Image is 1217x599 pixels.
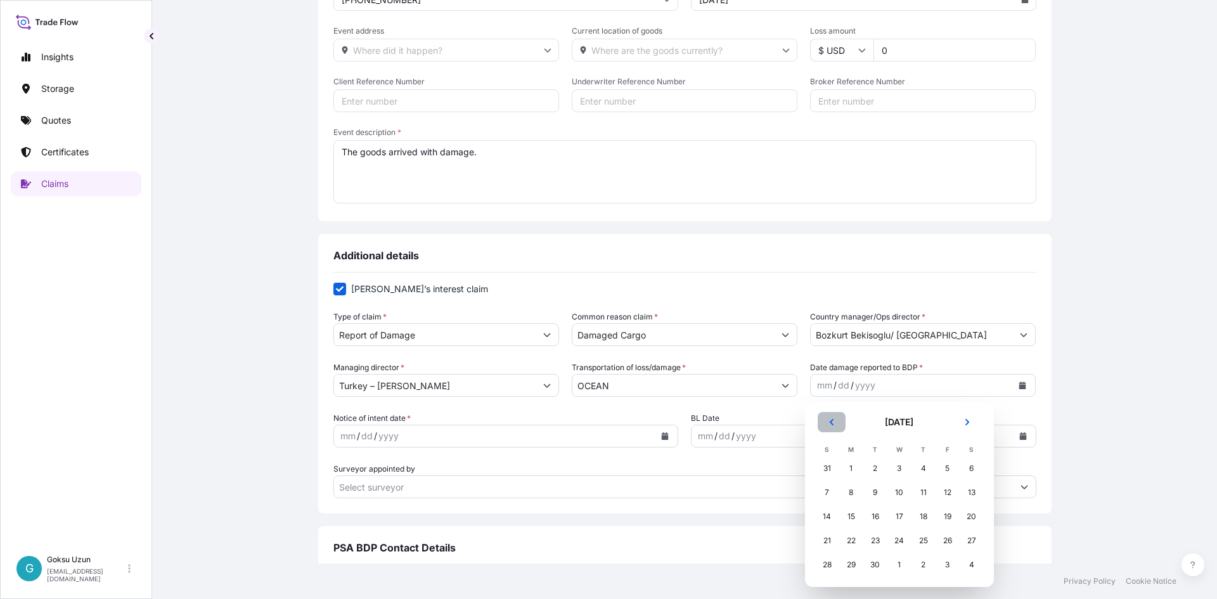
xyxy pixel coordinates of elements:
[960,457,983,480] div: Saturday, September 6, 2025
[912,481,935,504] div: Thursday, September 11, 2025
[816,505,839,528] div: Sunday, September 14, 2025
[887,442,911,456] th: W
[936,529,959,552] div: Friday, September 26, 2025
[888,505,911,528] div: Wednesday, September 17, 2025
[912,457,935,480] div: Thursday, September 4, 2025
[815,442,839,456] th: S
[888,553,911,576] div: Wednesday, October 1, 2025
[912,529,935,552] div: Thursday, September 25, 2025
[953,412,981,432] button: Next
[936,505,959,528] div: Friday, September 19, 2025
[840,553,863,576] div: Monday, September 29, 2025
[960,481,983,504] div: Saturday, September 13, 2025
[936,481,959,504] div: Friday, September 12, 2025
[936,457,959,480] div: Friday, September 5, 2025
[936,553,959,576] div: Friday, October 3, 2025
[839,442,863,456] th: M
[840,505,863,528] div: Monday, September 15, 2025
[840,481,863,504] div: Monday, September 8, 2025
[960,529,983,552] div: Saturday, September 27, 2025
[853,416,946,428] h2: [DATE]
[816,529,839,552] div: Sunday, September 21, 2025
[864,457,887,480] div: Tuesday, September 2, 2025
[816,481,839,504] div: Sunday, September 7, 2025
[840,529,863,552] div: Monday, September 22, 2025
[960,505,983,528] div: Saturday, September 20, 2025
[815,442,984,577] table: September 2025
[864,553,887,576] div: Tuesday, September 30, 2025
[818,412,846,432] button: Previous
[864,529,887,552] div: Tuesday, September 23, 2025
[888,481,911,504] div: Wednesday, September 10, 2025
[888,529,911,552] div: Wednesday, September 24, 2025
[888,457,911,480] div: Wednesday, September 3, 2025
[960,442,984,456] th: S
[815,412,984,577] div: September 2025
[912,505,935,528] div: Thursday, September 18, 2025
[816,457,839,480] div: Sunday, August 31, 2025
[864,505,887,528] div: Tuesday, September 16, 2025
[911,442,936,456] th: T
[912,553,935,576] div: Thursday, October 2, 2025
[805,402,994,587] section: Calendar
[960,553,983,576] div: Saturday, October 4, 2025
[816,553,839,576] div: Sunday, September 28, 2025
[863,442,887,456] th: T
[936,442,960,456] th: F
[840,457,863,480] div: Monday, September 1, 2025
[864,481,887,504] div: Tuesday, September 9, 2025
